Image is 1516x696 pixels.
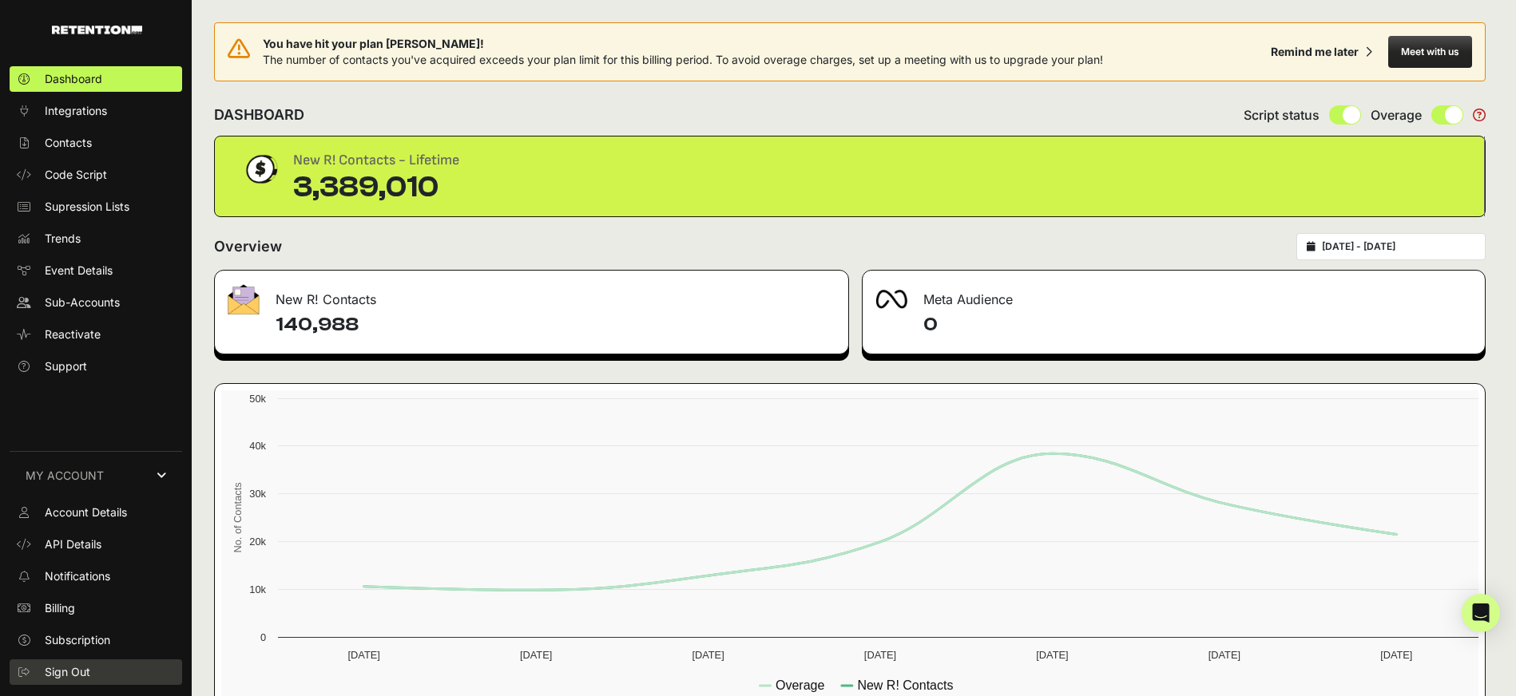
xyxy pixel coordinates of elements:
span: Contacts [45,135,92,151]
text: 10k [249,583,266,595]
text: Overage [776,678,824,692]
span: Dashboard [45,71,102,87]
div: New R! Contacts [215,271,848,318]
span: API Details [45,536,101,552]
a: Billing [10,595,182,621]
span: Subscription [45,632,110,648]
a: Sign Out [10,659,182,685]
a: Code Script [10,162,182,188]
span: MY ACCOUNT [26,468,104,484]
span: Account Details [45,504,127,520]
span: Notifications [45,568,110,584]
text: [DATE] [348,649,380,661]
a: MY ACCOUNT [10,451,182,500]
a: Integrations [10,98,182,124]
h2: Overview [214,235,282,258]
h4: 140,988 [276,312,835,338]
text: [DATE] [1036,649,1068,661]
a: Account Details [10,500,182,525]
text: 0 [260,631,266,643]
text: 30k [249,488,266,500]
a: Dashboard [10,66,182,92]
text: 20k [249,536,266,548]
div: 3,389,010 [293,172,459,204]
text: [DATE] [692,649,724,661]
text: No. of Contacts [232,482,244,552]
button: Meet with us [1388,36,1472,68]
button: Remind me later [1264,38,1379,66]
text: 50k [249,393,266,405]
img: fa-meta-2f981b61bb99beabf952f7030308934f19ce035c18b003e963880cc3fabeebb7.png [875,290,907,309]
text: 40k [249,440,266,452]
div: New R! Contacts - Lifetime [293,149,459,172]
span: Script status [1244,105,1320,125]
text: [DATE] [1208,649,1240,661]
text: New R! Contacts [857,678,953,692]
div: Meta Audience [863,271,1485,318]
span: Sign Out [45,664,90,680]
img: dollar-coin-05c43ed7efb7bc0c12610022525b4bbbb207c7efeef5aecc26f025e68dcafac9.png [240,149,280,189]
span: Integrations [45,103,107,119]
text: [DATE] [864,649,896,661]
a: Support [10,354,182,379]
img: Retention.com [52,26,142,34]
a: Supression Lists [10,194,182,219]
text: [DATE] [1380,649,1412,661]
span: Support [45,358,87,374]
h4: 0 [923,312,1472,338]
h2: DASHBOARD [214,104,304,126]
span: Sub-Accounts [45,295,120,310]
span: Event Details [45,263,113,279]
a: Sub-Accounts [10,290,182,315]
span: Supression Lists [45,199,129,215]
span: Billing [45,600,75,616]
span: Reactivate [45,326,101,342]
a: Event Details [10,258,182,283]
a: Notifications [10,564,182,589]
div: Remind me later [1271,44,1359,60]
span: Code Script [45,167,107,183]
span: The number of contacts you've acquired exceeds your plan limit for this billing period. To avoid ... [263,53,1103,66]
text: [DATE] [520,649,552,661]
img: fa-envelope-19ae18322b30453b285274b1b8af3d052b27d846a4fbe8435d1a52b978f639a2.png [228,284,260,314]
div: Open Intercom Messenger [1462,594,1500,632]
a: API Details [10,532,182,557]
a: Reactivate [10,322,182,347]
span: Overage [1371,105,1422,125]
span: Trends [45,231,81,247]
a: Subscription [10,627,182,653]
a: Trends [10,226,182,251]
a: Contacts [10,130,182,156]
span: You have hit your plan [PERSON_NAME]! [263,36,1103,52]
